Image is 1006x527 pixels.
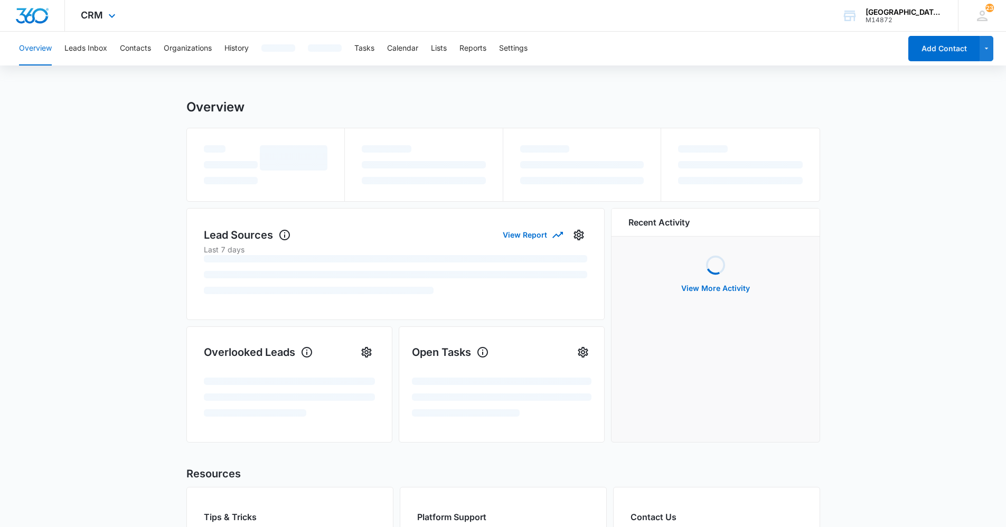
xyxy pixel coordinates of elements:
span: CRM [81,10,103,21]
button: Settings [570,227,587,243]
h2: Tips & Tricks [204,511,376,523]
h1: Open Tasks [412,344,489,360]
button: Tasks [354,32,374,65]
button: Add Contact [908,36,980,61]
div: notifications count [985,4,994,12]
button: Lists [431,32,447,65]
button: Settings [575,344,591,361]
button: Settings [499,32,528,65]
h1: Lead Sources [204,227,291,243]
button: Reports [459,32,486,65]
button: Overview [19,32,52,65]
h6: Recent Activity [628,216,690,229]
p: Last 7 days [204,244,587,255]
div: account id [866,16,943,24]
button: History [224,32,249,65]
h1: Overview [186,99,245,115]
button: Organizations [164,32,212,65]
h1: Overlooked Leads [204,344,313,360]
h2: Platform Support [417,511,589,523]
h2: Contact Us [631,511,803,523]
button: View Report [503,225,562,244]
div: account name [866,8,943,16]
h2: Resources [186,466,820,482]
button: Settings [358,344,375,361]
span: 23 [985,4,994,12]
button: View More Activity [671,276,760,301]
button: Contacts [120,32,151,65]
button: Calendar [387,32,418,65]
button: Leads Inbox [64,32,107,65]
